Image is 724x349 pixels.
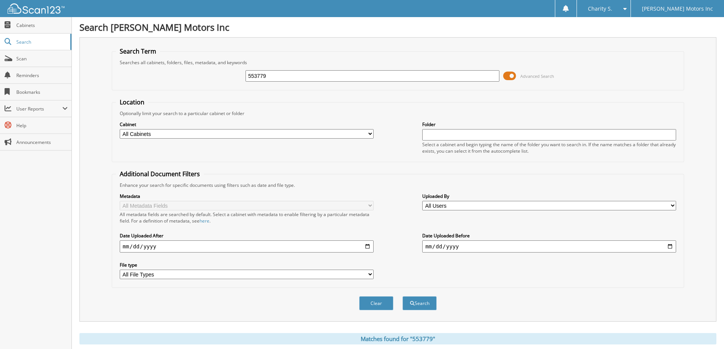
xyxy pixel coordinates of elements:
[116,47,160,55] legend: Search Term
[588,6,612,11] span: Charity S.
[16,106,62,112] span: User Reports
[642,6,713,11] span: [PERSON_NAME] Motors Inc
[8,3,65,14] img: scan123-logo-white.svg
[120,240,374,253] input: start
[16,72,68,79] span: Reminders
[116,98,148,106] legend: Location
[686,313,724,349] iframe: Chat Widget
[422,121,676,128] label: Folder
[422,141,676,154] div: Select a cabinet and begin typing the name of the folder you want to search in. If the name match...
[116,59,680,66] div: Searches all cabinets, folders, files, metadata, and keywords
[16,89,68,95] span: Bookmarks
[422,193,676,199] label: Uploaded By
[16,122,68,129] span: Help
[422,240,676,253] input: end
[16,22,68,28] span: Cabinets
[16,39,67,45] span: Search
[120,262,374,268] label: File type
[120,121,374,128] label: Cabinet
[402,296,437,310] button: Search
[520,73,554,79] span: Advanced Search
[16,139,68,145] span: Announcements
[16,55,68,62] span: Scan
[120,232,374,239] label: Date Uploaded After
[359,296,393,310] button: Clear
[120,193,374,199] label: Metadata
[120,211,374,224] div: All metadata fields are searched by default. Select a cabinet with metadata to enable filtering b...
[79,21,716,33] h1: Search [PERSON_NAME] Motors Inc
[79,333,716,344] div: Matches found for "553779"
[116,170,204,178] legend: Additional Document Filters
[116,182,680,188] div: Enhance your search for specific documents using filters such as date and file type.
[422,232,676,239] label: Date Uploaded Before
[200,218,209,224] a: here
[116,110,680,117] div: Optionally limit your search to a particular cabinet or folder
